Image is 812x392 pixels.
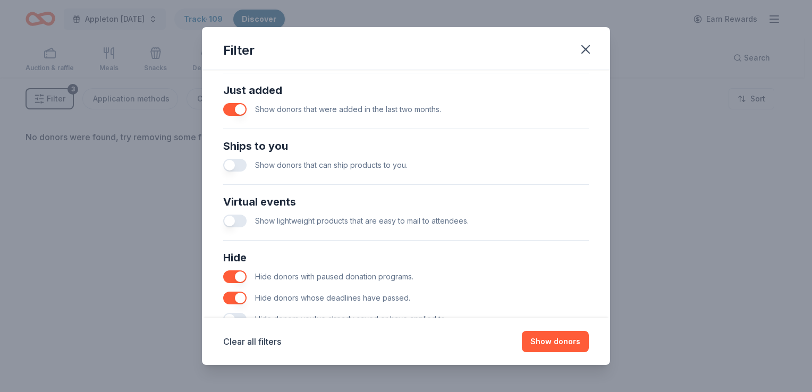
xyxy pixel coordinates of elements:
span: Show donors that can ship products to you. [255,160,408,169]
span: Hide donors whose deadlines have passed. [255,293,410,302]
div: Just added [223,82,589,99]
span: Show lightweight products that are easy to mail to attendees. [255,216,469,225]
button: Show donors [522,331,589,352]
div: Filter [223,42,255,59]
button: Clear all filters [223,335,281,348]
div: Hide [223,249,589,266]
div: Ships to you [223,138,589,155]
div: Virtual events [223,193,589,210]
span: Hide donors you've already saved or have applied to. [255,314,447,323]
span: Show donors that were added in the last two months. [255,105,441,114]
span: Hide donors with paused donation programs. [255,272,413,281]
